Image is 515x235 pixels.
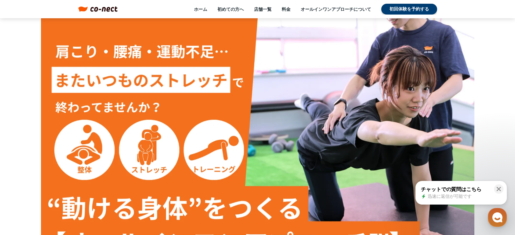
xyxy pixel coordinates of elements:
a: 初めての方へ [217,6,244,12]
a: 初回体験を予約する [381,4,437,15]
a: 料金 [282,6,291,12]
a: 店舗一覧 [254,6,272,12]
a: オールインワンアプローチについて [301,6,371,12]
a: ホーム [194,6,207,12]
